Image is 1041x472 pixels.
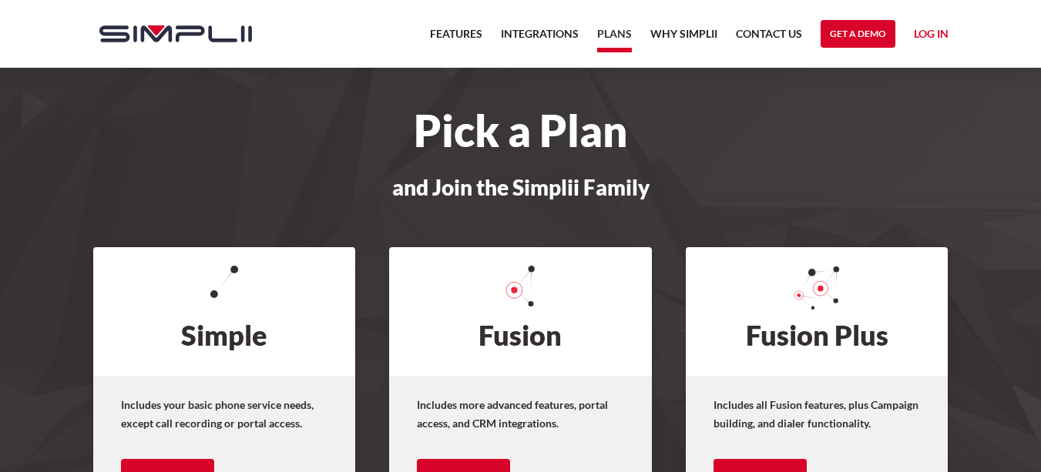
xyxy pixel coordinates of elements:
a: Plans [597,25,632,52]
h2: Fusion [389,247,652,377]
h3: and Join the Simplii Family [84,176,958,199]
a: Contact US [736,25,802,52]
img: Simplii [99,25,252,42]
h1: Pick a Plan [84,114,958,148]
h2: Simple [93,247,356,377]
strong: Includes all Fusion features, plus Campaign building, and dialer functionality. [714,398,918,430]
a: Log in [914,25,949,48]
a: Why Simplii [650,25,717,52]
strong: Includes more advanced features, portal access, and CRM integrations. [417,398,608,430]
a: Get a Demo [821,20,895,48]
h2: Fusion Plus [686,247,949,377]
a: Integrations [501,25,579,52]
p: Includes your basic phone service needs, except call recording or portal access. [121,396,328,433]
a: Features [430,25,482,52]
